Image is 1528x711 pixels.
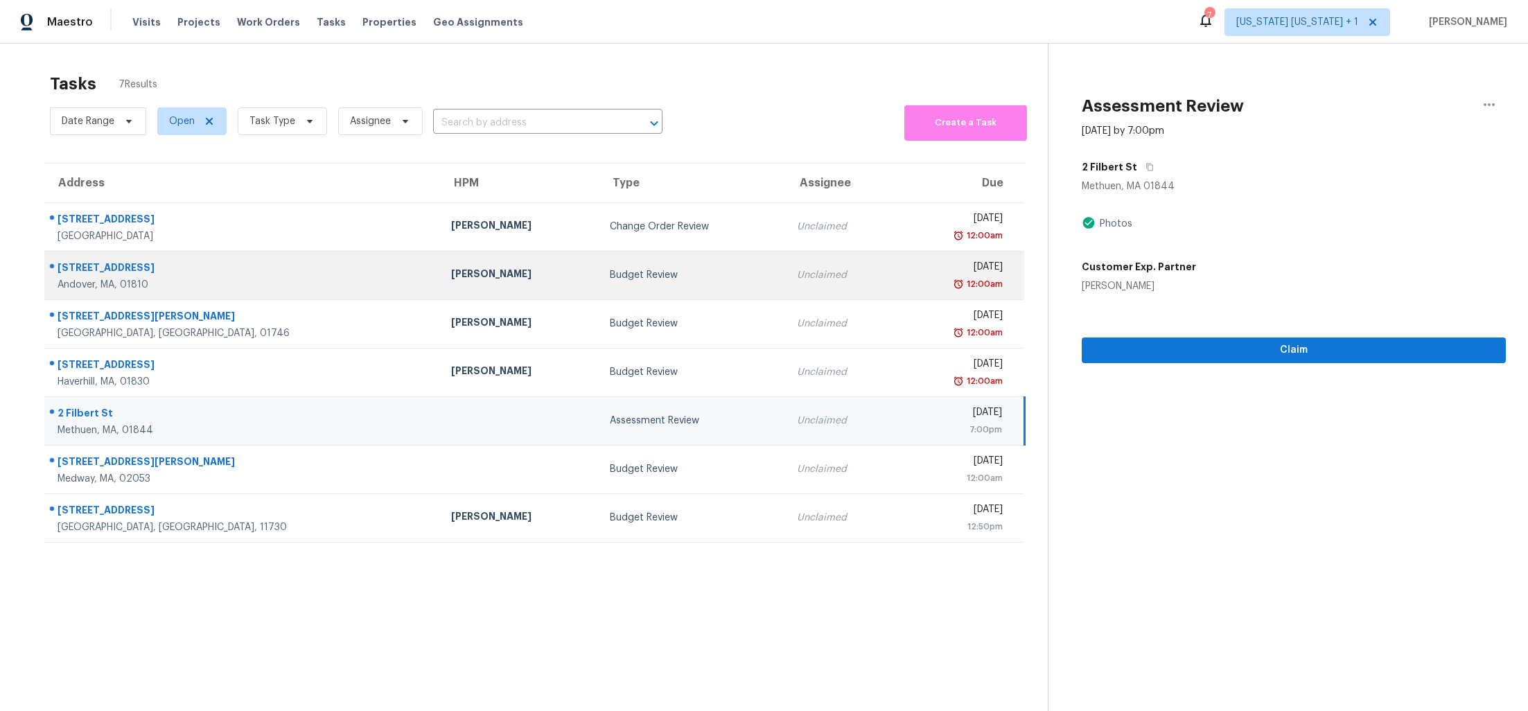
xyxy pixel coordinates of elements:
span: Visits [132,15,161,29]
div: 12:00am [964,326,1003,340]
div: 7 [1204,8,1214,22]
div: Photos [1096,217,1132,231]
div: [DATE] [908,405,1001,423]
div: [GEOGRAPHIC_DATA], [GEOGRAPHIC_DATA], 11730 [58,520,429,534]
div: 12:00am [964,229,1003,243]
button: Copy Address [1137,155,1156,179]
img: Overdue Alarm Icon [953,326,964,340]
div: 7:00pm [908,423,1001,437]
span: Maestro [47,15,93,29]
div: [GEOGRAPHIC_DATA], [GEOGRAPHIC_DATA], 01746 [58,326,429,340]
div: [DATE] by 7:00pm [1082,124,1164,138]
h5: Customer Exp. Partner [1082,260,1196,274]
div: [DATE] [908,454,1003,471]
th: Assignee [786,164,897,202]
div: Unclaimed [797,511,886,525]
div: [STREET_ADDRESS] [58,212,429,229]
div: Assessment Review [610,414,775,428]
div: 2 Filbert St [58,406,429,423]
div: [STREET_ADDRESS][PERSON_NAME] [58,309,429,326]
img: Artifact Present Icon [1082,216,1096,230]
h2: Assessment Review [1082,99,1244,113]
span: Tasks [317,17,346,27]
th: HPM [440,164,598,202]
span: Open [169,114,195,128]
div: [STREET_ADDRESS] [58,503,429,520]
span: 7 Results [118,78,157,91]
span: Task Type [249,114,295,128]
div: Methuen, MA 01844 [1082,179,1507,193]
div: Unclaimed [797,414,886,428]
span: [PERSON_NAME] [1423,15,1507,29]
div: Budget Review [610,317,775,331]
div: 12:00am [964,374,1003,388]
th: Type [599,164,786,202]
div: [DATE] [908,211,1003,229]
h2: Tasks [50,77,96,91]
div: [PERSON_NAME] [451,364,587,381]
span: Work Orders [237,15,300,29]
div: Change Order Review [610,220,775,234]
div: Unclaimed [797,462,886,476]
div: Budget Review [610,462,775,476]
div: [DATE] [908,260,1003,277]
img: Overdue Alarm Icon [953,277,964,291]
div: [STREET_ADDRESS] [58,358,429,375]
span: [US_STATE] [US_STATE] + 1 [1236,15,1358,29]
div: [PERSON_NAME] [451,218,587,236]
div: Unclaimed [797,220,886,234]
img: Overdue Alarm Icon [953,229,964,243]
div: [STREET_ADDRESS] [58,261,429,278]
div: 12:00am [964,277,1003,291]
div: [DATE] [908,357,1003,374]
span: Claim [1093,342,1495,359]
div: Andover, MA, 01810 [58,278,429,292]
button: Create a Task [904,105,1026,141]
div: Medway, MA, 02053 [58,472,429,486]
div: [DATE] [908,502,1003,520]
div: [PERSON_NAME] [451,267,587,284]
span: Date Range [62,114,114,128]
div: [DATE] [908,308,1003,326]
div: Budget Review [610,365,775,379]
div: Budget Review [610,511,775,525]
div: 12:50pm [908,520,1003,534]
button: Open [644,114,664,133]
div: 12:00am [908,471,1003,485]
div: [STREET_ADDRESS][PERSON_NAME] [58,455,429,472]
div: [PERSON_NAME] [451,315,587,333]
input: Search by address [433,112,624,134]
span: Create a Task [911,115,1019,131]
span: Properties [362,15,416,29]
span: Projects [177,15,220,29]
th: Address [44,164,440,202]
img: Overdue Alarm Icon [953,374,964,388]
div: Budget Review [610,268,775,282]
div: Unclaimed [797,317,886,331]
th: Due [897,164,1024,202]
div: Haverhill, MA, 01830 [58,375,429,389]
div: [GEOGRAPHIC_DATA] [58,229,429,243]
button: Claim [1082,337,1507,363]
span: Geo Assignments [433,15,523,29]
div: Unclaimed [797,268,886,282]
div: [PERSON_NAME] [451,509,587,527]
div: [PERSON_NAME] [1082,279,1196,293]
div: Methuen, MA, 01844 [58,423,429,437]
span: Assignee [350,114,391,128]
div: Unclaimed [797,365,886,379]
h5: 2 Filbert St [1082,160,1137,174]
